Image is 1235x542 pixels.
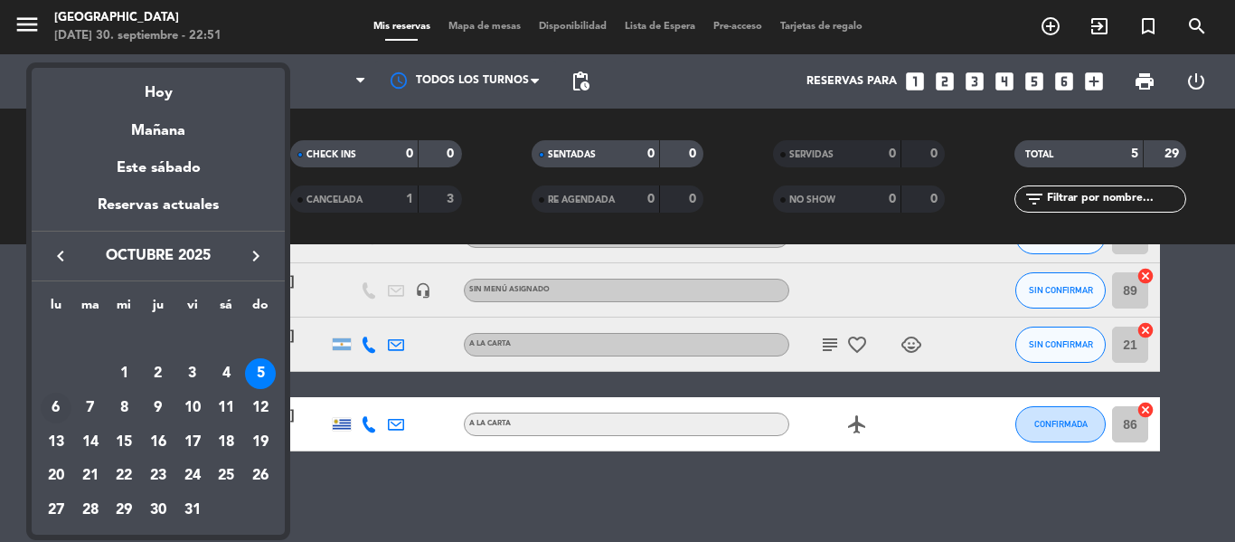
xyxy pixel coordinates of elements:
td: 18 de octubre de 2025 [210,425,244,460]
div: Hoy [32,68,285,105]
th: domingo [243,295,278,323]
div: Reservas actuales [32,194,285,231]
div: 20 [41,461,71,492]
div: 30 [143,495,174,526]
div: Este sábado [32,143,285,194]
td: 19 de octubre de 2025 [243,425,278,460]
td: 25 de octubre de 2025 [210,460,244,494]
div: 8 [108,393,139,423]
div: 9 [143,393,174,423]
button: keyboard_arrow_left [44,244,77,268]
div: 29 [108,495,139,526]
td: 13 de octubre de 2025 [39,425,73,460]
div: 7 [75,393,106,423]
td: 7 de octubre de 2025 [73,391,108,425]
td: 1 de octubre de 2025 [107,357,141,392]
div: 14 [75,427,106,458]
td: 5 de octubre de 2025 [243,357,278,392]
td: 8 de octubre de 2025 [107,391,141,425]
td: 30 de octubre de 2025 [141,493,175,528]
td: 20 de octubre de 2025 [39,460,73,494]
div: 13 [41,427,71,458]
td: 3 de octubre de 2025 [175,357,210,392]
td: 17 de octubre de 2025 [175,425,210,460]
th: miércoles [107,295,141,323]
td: 15 de octubre de 2025 [107,425,141,460]
th: lunes [39,295,73,323]
div: 19 [245,427,276,458]
td: 16 de octubre de 2025 [141,425,175,460]
div: 10 [177,393,208,423]
div: 24 [177,461,208,492]
div: 21 [75,461,106,492]
div: 22 [108,461,139,492]
td: 22 de octubre de 2025 [107,460,141,494]
button: keyboard_arrow_right [240,244,272,268]
td: 2 de octubre de 2025 [141,357,175,392]
td: 28 de octubre de 2025 [73,493,108,528]
th: martes [73,295,108,323]
td: 4 de octubre de 2025 [210,357,244,392]
td: 29 de octubre de 2025 [107,493,141,528]
div: 27 [41,495,71,526]
div: 16 [143,427,174,458]
th: jueves [141,295,175,323]
div: 11 [211,393,241,423]
div: 18 [211,427,241,458]
td: 21 de octubre de 2025 [73,460,108,494]
div: 23 [143,461,174,492]
div: 5 [245,358,276,389]
td: 12 de octubre de 2025 [243,391,278,425]
td: 24 de octubre de 2025 [175,460,210,494]
td: 26 de octubre de 2025 [243,460,278,494]
td: 31 de octubre de 2025 [175,493,210,528]
div: 17 [177,427,208,458]
div: 1 [108,358,139,389]
div: 4 [211,358,241,389]
div: 26 [245,461,276,492]
td: 11 de octubre de 2025 [210,391,244,425]
th: viernes [175,295,210,323]
div: 3 [177,358,208,389]
div: 6 [41,393,71,423]
td: 23 de octubre de 2025 [141,460,175,494]
th: sábado [210,295,244,323]
td: 27 de octubre de 2025 [39,493,73,528]
td: OCT. [39,323,278,357]
div: 15 [108,427,139,458]
div: 12 [245,393,276,423]
td: 9 de octubre de 2025 [141,391,175,425]
div: 2 [143,358,174,389]
i: keyboard_arrow_right [245,245,267,267]
td: 10 de octubre de 2025 [175,391,210,425]
td: 6 de octubre de 2025 [39,391,73,425]
i: keyboard_arrow_left [50,245,71,267]
div: 31 [177,495,208,526]
span: octubre 2025 [77,244,240,268]
td: 14 de octubre de 2025 [73,425,108,460]
div: 28 [75,495,106,526]
div: Mañana [32,106,285,143]
div: 25 [211,461,241,492]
